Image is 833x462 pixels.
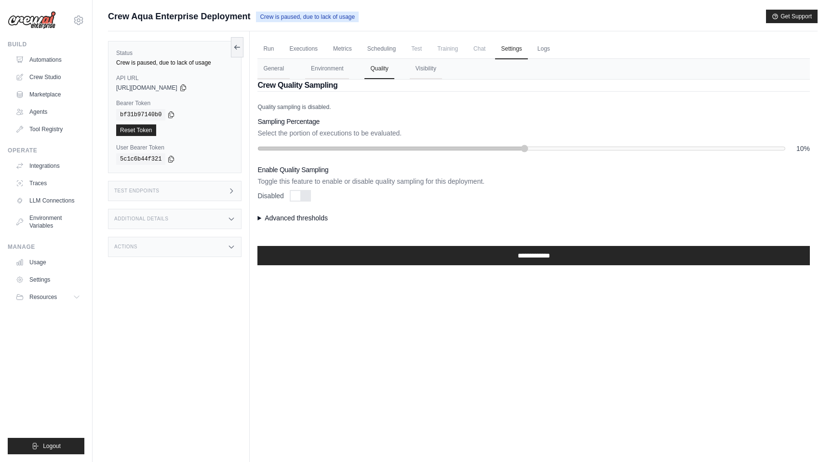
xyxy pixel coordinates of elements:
code: bf31b97140b0 [116,109,165,121]
a: Agents [12,104,84,120]
h3: Actions [114,244,137,250]
h2: Crew Quality Sampling [257,80,810,91]
h3: Additional Details [114,216,168,222]
span: Logout [43,442,61,450]
a: Metrics [327,39,358,59]
a: LLM Connections [12,193,84,208]
h3: Enable Quality Sampling [257,165,810,175]
a: Automations [12,52,84,68]
a: Environment Variables [12,210,84,233]
a: Settings [12,272,84,287]
a: Traces [12,176,84,191]
label: API URL [116,74,233,82]
p: Select the portion of executions to be evaluated. [257,128,810,138]
span: Resources [29,293,57,301]
a: Settings [495,39,527,59]
label: User Bearer Token [116,144,233,151]
div: Manage [8,243,84,251]
button: Resources [12,289,84,305]
span: Training is not available until the deployment is complete [431,39,464,58]
a: Usage [12,255,84,270]
button: Visibility [410,59,442,79]
button: General [257,59,290,79]
button: Get Support [766,10,818,23]
a: Reset Token [116,124,156,136]
nav: Tabs [257,59,810,79]
span: 10% [792,144,810,153]
a: Run [257,39,280,59]
p: Toggle this feature to enable or disable quality sampling for this deployment. [257,177,810,186]
div: Crew is paused, due to lack of usage [116,59,233,67]
div: Build [8,41,84,48]
img: Logo [8,11,56,29]
span: Crew Aqua Enterprise Deployment [108,10,250,23]
summary: Advanced thresholds [257,213,810,223]
h3: Sampling Percentage [257,117,810,126]
a: Tool Registry [12,122,84,137]
span: Chat is not available until the deployment is complete [468,39,491,58]
span: Crew is paused, due to lack of usage [256,12,359,22]
label: Disabled [257,191,283,201]
a: Crew Studio [12,69,84,85]
h3: Test Endpoints [114,188,160,194]
a: Scheduling [362,39,402,59]
button: Environment [305,59,349,79]
code: 5c1c6b44f321 [116,153,165,165]
button: Logout [8,438,84,454]
label: Status [116,49,233,57]
a: Logs [532,39,556,59]
p: Quality sampling is disabled. [257,103,810,111]
button: Quality [364,59,394,79]
iframe: Chat Widget [785,416,833,462]
a: Executions [283,39,323,59]
label: Bearer Token [116,99,233,107]
span: Test [405,39,428,58]
div: Operate [8,147,84,154]
a: Integrations [12,158,84,174]
a: Marketplace [12,87,84,102]
span: [URL][DOMAIN_NAME] [116,84,177,92]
